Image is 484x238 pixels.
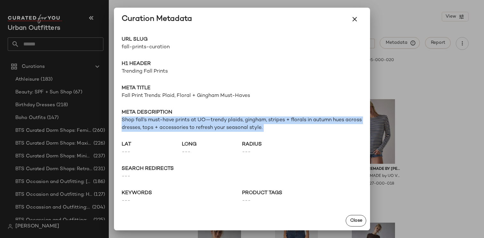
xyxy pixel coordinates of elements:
span: Meta title [122,84,362,92]
span: Trending Fall Prints [122,68,362,75]
span: --- [122,197,242,205]
div: Curation Metadata [122,14,192,24]
span: lat [122,141,182,148]
span: --- [122,148,182,156]
span: --- [242,197,362,205]
span: keywords [122,189,242,197]
span: --- [122,173,362,180]
button: Close [346,215,366,226]
span: radius [242,141,302,148]
span: Product Tags [242,189,362,197]
span: --- [182,148,242,156]
span: --- [242,148,302,156]
span: Close [350,218,362,223]
span: H1 Header [122,60,362,68]
span: long [182,141,242,148]
span: search redirects [122,165,362,173]
span: URL Slug [122,36,242,44]
span: Shop fall’s must-have prints at UO—trendy plaids, gingham, stripes + florals in autumn hues acros... [122,116,362,132]
span: fall-prints-curation [122,44,242,51]
span: Fall Print Trends: Plaid, Floral + Gingham Must-Haves [122,92,362,100]
span: Meta description [122,109,362,116]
